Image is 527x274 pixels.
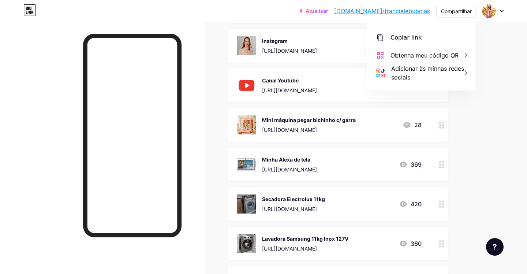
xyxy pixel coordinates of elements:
font: Mini máquina pegar bichinho c/ garra [262,117,356,123]
img: Minha Alexa de tela [237,155,256,174]
font: Secadora Electrolux 11kg [262,196,325,202]
font: [URL][DOMAIN_NAME] [262,245,317,252]
font: 360 [411,240,422,247]
a: [DOMAIN_NAME]/francielebubniak [334,7,430,15]
font: Canal Youtube [262,77,299,84]
font: [URL][DOMAIN_NAME] [262,87,317,93]
font: Copiar link [390,34,422,41]
font: Obtenha meu código QR [390,52,459,59]
font: 28 [414,121,422,129]
font: [URL][DOMAIN_NAME] [262,48,317,54]
img: Secadora Electrolux 11kg [237,195,256,214]
font: [URL][DOMAIN_NAME] [262,127,317,133]
font: Minha Alexa de tela [262,156,310,163]
font: [URL][DOMAIN_NAME] [262,206,317,212]
img: Canal Youtube [237,76,256,95]
font: 420 [411,200,422,208]
font: Compartilhar [441,8,472,14]
font: Instagram [262,38,288,44]
img: Mini máquina pegar bichinho c/ garra [237,115,256,134]
font: 369 [411,161,422,168]
font: Atualizar [306,8,328,14]
img: Instagram [237,36,256,55]
font: Lavadora Samsung 11kg Inox 127V [262,236,348,242]
font: [URL][DOMAIN_NAME] [262,166,317,173]
img: Franciele Bubniak [482,4,496,18]
font: Adicionar às minhas redes sociais [391,65,464,81]
img: Lavadora Samsung 11kg Inox 127V [237,234,256,253]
